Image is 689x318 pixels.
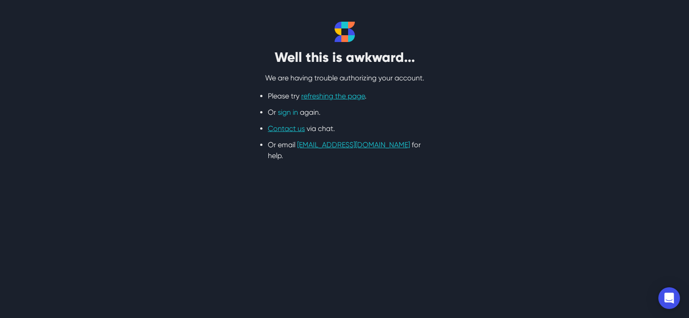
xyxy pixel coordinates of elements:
[301,92,365,100] a: refreshing the page
[268,123,421,134] li: via chat.
[268,107,421,118] li: Or again.
[268,140,421,161] li: Or email for help.
[268,91,421,102] li: Please try .
[232,49,457,65] h2: Well this is awkward...
[297,140,410,149] a: [EMAIL_ADDRESS][DOMAIN_NAME]
[658,287,680,309] div: Open Intercom Messenger
[278,108,298,117] a: sign in
[232,73,457,84] p: We are having trouble authorizing your account.
[268,124,305,133] a: Contact us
